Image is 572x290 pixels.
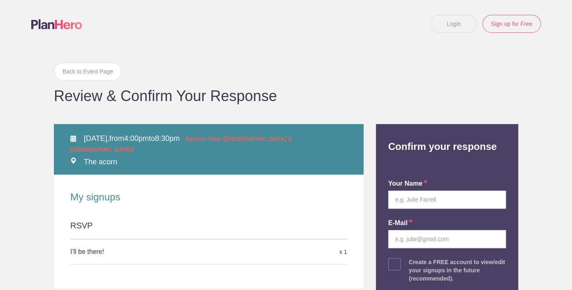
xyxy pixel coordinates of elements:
[31,19,82,29] img: Logo main planhero
[70,220,347,239] div: RSVP
[255,245,347,259] div: x 1
[388,191,506,209] input: e.g. Julie Farrell
[388,219,413,228] label: E-mail
[70,135,76,142] img: Calendar alt
[388,230,506,248] input: e.g. julie@gmail.com
[382,124,512,153] h2: Confirm your response
[124,134,149,143] span: 4:00pm
[54,62,122,81] a: Back to Event Page
[54,89,518,104] h1: Review & Confirm Your Response
[155,134,180,143] span: 8:30pm
[70,134,292,153] span: from to
[431,15,477,33] a: Login
[409,258,506,283] div: Create a FREE account to view/edit your signups in the future (recommended).
[388,179,428,189] label: your name
[84,158,117,166] span: The acorn
[70,191,347,203] h2: My signups
[70,136,292,153] span: - Eastern Time ([GEOGRAPHIC_DATA] & [GEOGRAPHIC_DATA])
[70,244,255,260] h5: I'll be there!
[482,15,541,33] a: Sign up for Free
[84,134,109,143] span: [DATE],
